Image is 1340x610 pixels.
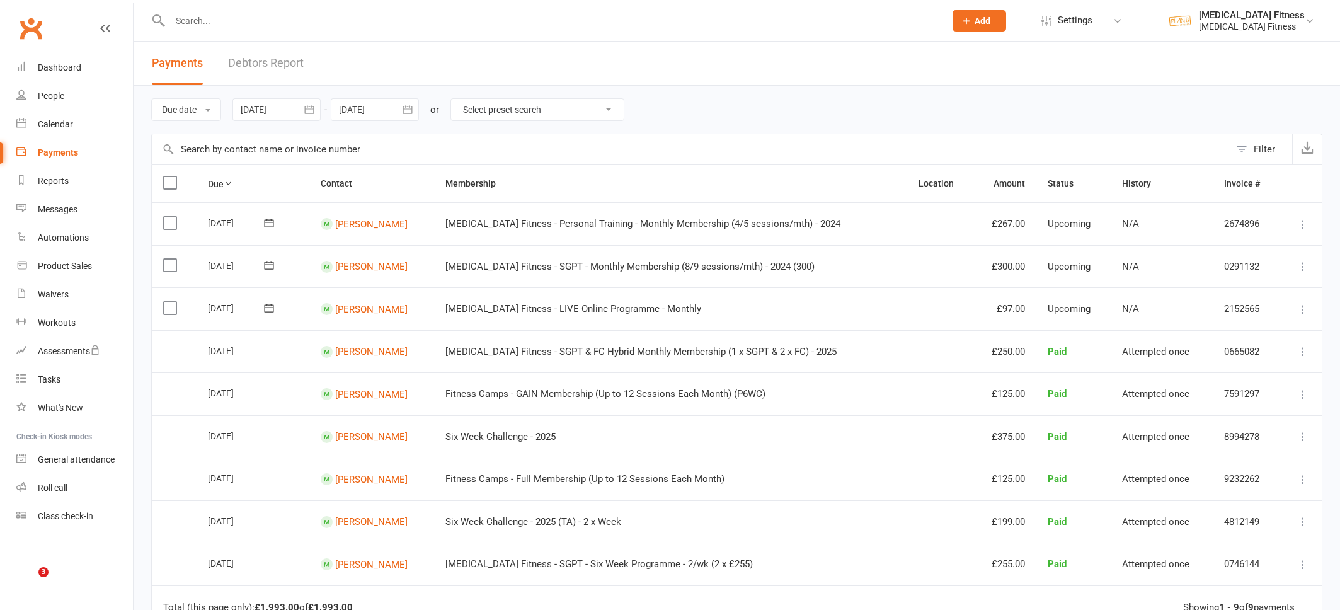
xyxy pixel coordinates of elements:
[208,553,266,573] div: [DATE]
[16,394,133,422] a: What's New
[16,224,133,252] a: Automations
[38,567,49,577] span: 3
[1254,142,1275,157] div: Filter
[1122,431,1189,442] span: Attempted once
[166,12,936,30] input: Search...
[38,147,78,158] div: Payments
[1048,218,1091,229] span: Upcoming
[953,10,1006,32] button: Add
[16,280,133,309] a: Waivers
[16,82,133,110] a: People
[1048,516,1067,527] span: Paid
[335,473,408,485] a: [PERSON_NAME]
[973,245,1036,288] td: £300.00
[973,165,1036,202] th: Amount
[16,474,133,502] a: Roll call
[208,256,266,275] div: [DATE]
[38,346,100,356] div: Assessments
[16,167,133,195] a: Reports
[445,218,840,229] span: [MEDICAL_DATA] Fitness - Personal Training - Monthly Membership (4/5 sessions/mth) - 2024
[208,298,266,318] div: [DATE]
[152,42,203,85] button: Payments
[445,431,556,442] span: Six Week Challenge - 2025
[1048,303,1091,314] span: Upcoming
[38,454,115,464] div: General attendance
[445,558,753,570] span: [MEDICAL_DATA] Fitness - SGPT - Six Week Programme - 2/wk (2 x £255)
[335,558,408,570] a: [PERSON_NAME]
[1213,202,1279,245] td: 2674896
[1122,303,1139,314] span: N/A
[335,218,408,229] a: [PERSON_NAME]
[208,468,266,488] div: [DATE]
[1213,372,1279,415] td: 7591297
[152,56,203,69] span: Payments
[38,119,73,129] div: Calendar
[15,13,47,44] a: Clubworx
[1048,558,1067,570] span: Paid
[16,502,133,531] a: Class kiosk mode
[1230,134,1292,164] button: Filter
[1199,9,1305,21] div: [MEDICAL_DATA] Fitness
[973,372,1036,415] td: £125.00
[38,62,81,72] div: Dashboard
[38,204,77,214] div: Messages
[16,110,133,139] a: Calendar
[16,446,133,474] a: General attendance kiosk mode
[16,252,133,280] a: Product Sales
[1036,165,1111,202] th: Status
[1122,516,1189,527] span: Attempted once
[1122,473,1189,485] span: Attempted once
[973,330,1036,373] td: £250.00
[1213,457,1279,500] td: 9232262
[445,346,837,357] span: [MEDICAL_DATA] Fitness - SGPT & FC Hybrid Monthly Membership (1 x SGPT & 2 x FC) - 2025
[1111,165,1213,202] th: History
[13,567,43,597] iframe: Intercom live chat
[445,303,701,314] span: [MEDICAL_DATA] Fitness - LIVE Online Programme - Monthly
[38,403,83,413] div: What's New
[1122,218,1139,229] span: N/A
[1048,473,1067,485] span: Paid
[1122,558,1189,570] span: Attempted once
[335,303,408,314] a: [PERSON_NAME]
[208,426,266,446] div: [DATE]
[335,346,408,357] a: [PERSON_NAME]
[973,500,1036,543] td: £199.00
[973,287,1036,330] td: £97.00
[38,233,89,243] div: Automations
[973,202,1036,245] td: £267.00
[1048,431,1067,442] span: Paid
[38,318,76,328] div: Workouts
[1122,346,1189,357] span: Attempted once
[1122,388,1189,400] span: Attempted once
[445,473,724,485] span: Fitness Camps - Full Membership (Up to 12 Sessions Each Month)
[38,176,69,186] div: Reports
[434,165,907,202] th: Membership
[907,165,973,202] th: Location
[16,195,133,224] a: Messages
[228,42,304,85] a: Debtors Report
[16,54,133,82] a: Dashboard
[430,102,439,117] div: or
[1213,287,1279,330] td: 2152565
[38,374,60,384] div: Tasks
[973,415,1036,458] td: £375.00
[445,388,765,400] span: Fitness Camps - GAIN Membership (Up to 12 Sessions Each Month) (P6WC)
[1048,388,1067,400] span: Paid
[38,261,92,271] div: Product Sales
[1048,346,1067,357] span: Paid
[1213,543,1279,585] td: 0746144
[151,98,221,121] button: Due date
[38,483,67,493] div: Roll call
[335,516,408,527] a: [PERSON_NAME]
[208,511,266,531] div: [DATE]
[16,309,133,337] a: Workouts
[309,165,433,202] th: Contact
[38,511,93,521] div: Class check-in
[197,165,309,202] th: Due
[1213,500,1279,543] td: 4812149
[1167,8,1193,33] img: thumb_image1569280052.png
[445,261,815,272] span: [MEDICAL_DATA] Fitness - SGPT - Monthly Membership (8/9 sessions/mth) - 2024 (300)
[1058,6,1092,35] span: Settings
[973,543,1036,585] td: £255.00
[16,337,133,365] a: Assessments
